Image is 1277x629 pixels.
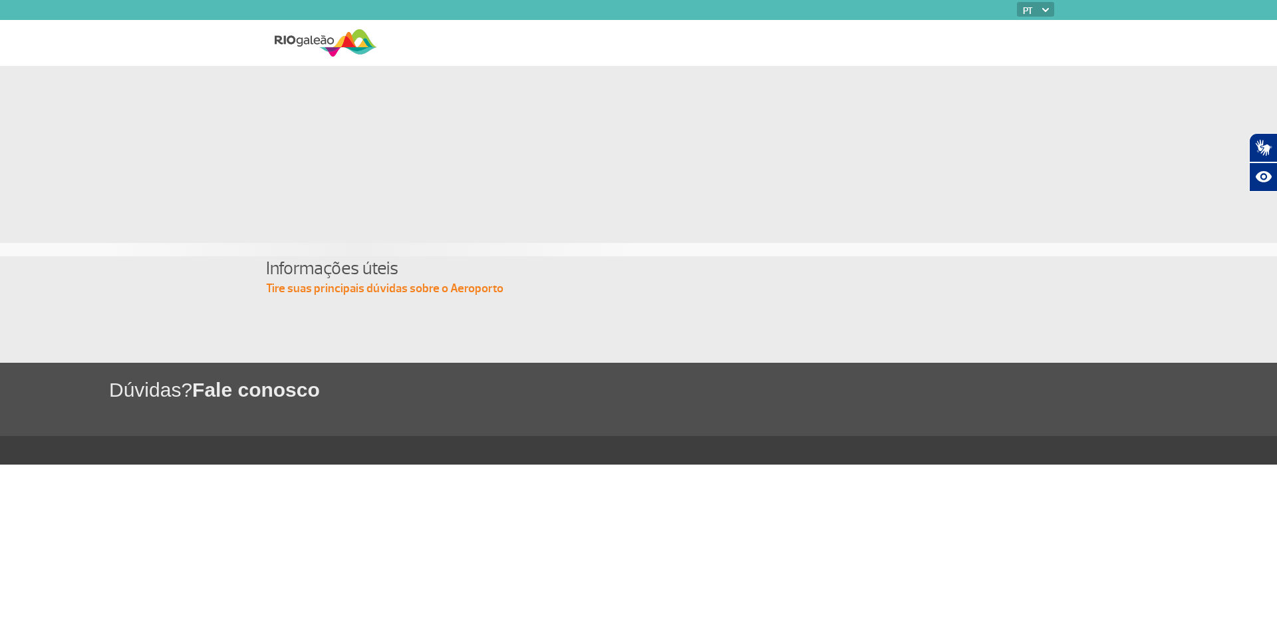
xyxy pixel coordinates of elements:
[1249,162,1277,192] button: Abrir recursos assistivos.
[192,379,320,401] span: Fale conosco
[1249,133,1277,192] div: Plugin de acessibilidade da Hand Talk.
[266,256,1011,281] h4: Informações úteis
[1249,133,1277,162] button: Abrir tradutor de língua de sinais.
[266,281,1011,297] p: Tire suas principais dúvidas sobre o Aeroporto
[109,376,1277,403] h1: Dúvidas?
